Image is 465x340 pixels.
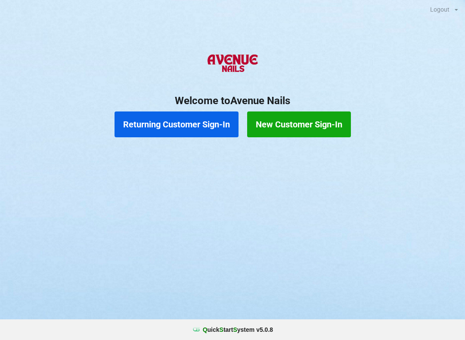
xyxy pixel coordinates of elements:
[203,326,208,333] span: Q
[233,326,237,333] span: S
[204,47,261,81] img: AvenueNails-Logo.png
[192,325,201,334] img: favicon.ico
[115,111,239,137] button: Returning Customer Sign-In
[220,326,223,333] span: S
[203,325,273,334] b: uick tart ystem v 5.0.8
[247,111,351,137] button: New Customer Sign-In
[430,6,449,12] div: Logout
